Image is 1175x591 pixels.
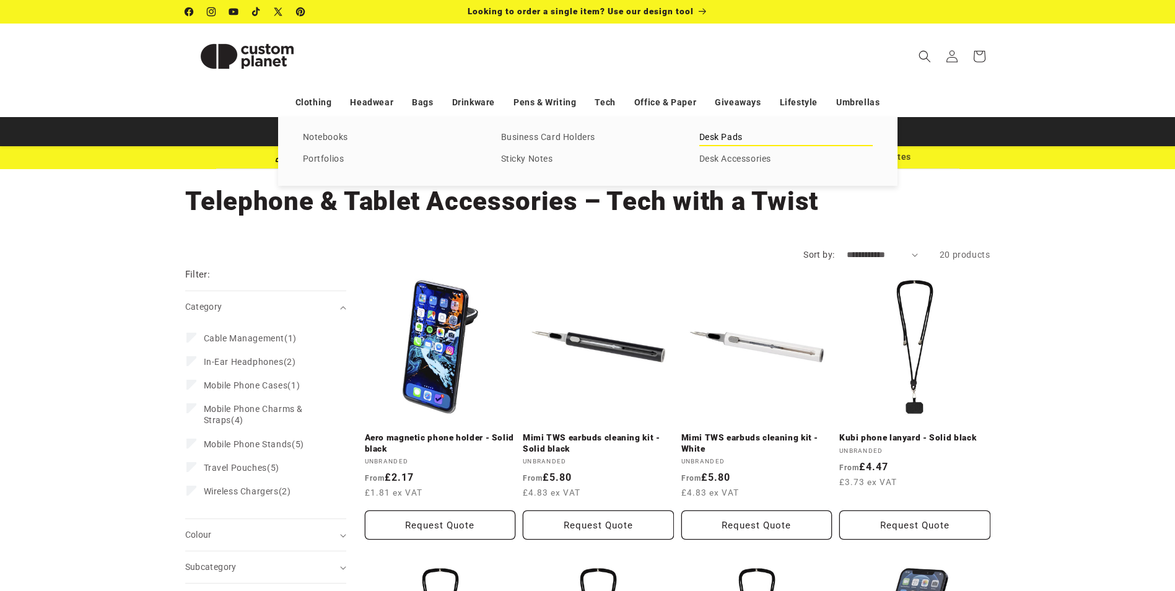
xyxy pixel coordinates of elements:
[204,380,300,391] span: (1)
[204,404,304,425] span: Mobile Phone Charms & Straps
[911,43,938,70] summary: Search
[501,129,675,146] a: Business Card Holders
[940,250,990,260] span: 20 products
[204,380,288,390] span: Mobile Phone Cases
[303,151,476,168] a: Portfolios
[634,92,696,113] a: Office & Paper
[185,291,346,323] summary: Category (0 selected)
[204,356,296,367] span: (2)
[523,510,674,540] button: Request Quote
[185,562,237,572] span: Subcategory
[365,510,516,540] button: Request Quote
[185,530,212,540] span: Colour
[204,486,279,496] span: Wireless Chargers
[839,432,990,444] a: Kubi phone lanyard - Solid black
[595,92,615,113] a: Tech
[180,24,313,89] a: Custom Planet
[699,129,873,146] a: Desk Pads
[513,92,576,113] a: Pens & Writing
[204,403,325,426] span: (4)
[204,333,285,343] span: Cable Management
[204,486,291,497] span: (2)
[452,92,495,113] a: Drinkware
[185,185,990,218] h1: Telephone & Tablet Accessories – Tech with a Twist
[468,6,694,16] span: Looking to order a single item? Use our design tool
[303,129,476,146] a: Notebooks
[204,333,297,344] span: (1)
[412,92,433,113] a: Bags
[350,92,393,113] a: Headwear
[204,439,304,450] span: (5)
[295,92,332,113] a: Clothing
[501,151,675,168] a: Sticky Notes
[365,432,516,454] a: Aero magnetic phone holder - Solid black
[185,519,346,551] summary: Colour (0 selected)
[185,551,346,583] summary: Subcategory (0 selected)
[803,250,834,260] label: Sort by:
[204,462,279,473] span: (5)
[699,151,873,168] a: Desk Accessories
[204,357,284,367] span: In-Ear Headphones
[204,463,267,473] span: Travel Pouches
[839,510,990,540] button: Request Quote
[780,92,818,113] a: Lifestyle
[185,302,222,312] span: Category
[523,432,674,454] a: Mimi TWS earbuds cleaning kit - Solid black
[836,92,880,113] a: Umbrellas
[681,510,832,540] button: Request Quote
[715,92,761,113] a: Giveaways
[185,268,211,282] h2: Filter:
[204,439,292,449] span: Mobile Phone Stands
[681,432,832,454] a: Mimi TWS earbuds cleaning kit - White
[185,28,309,84] img: Custom Planet
[968,457,1175,591] iframe: Chat Widget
